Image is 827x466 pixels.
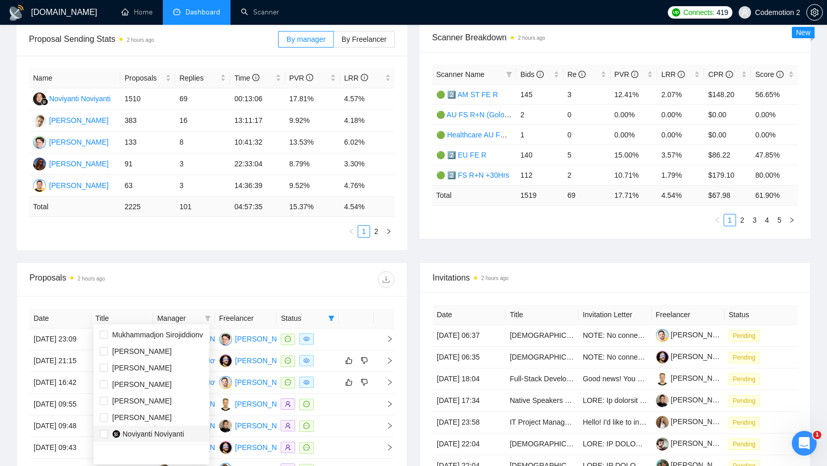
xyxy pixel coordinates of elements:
span: Pending [729,352,760,363]
img: c1PG-I23X8mh6nufE8rWr86HDj-e4x_6KVKBRhYT1LCxJ35C1b8Czb4ofdqYduz5SA [656,394,669,407]
span: LRR [661,70,685,79]
td: 69 [563,185,610,205]
span: like [345,356,353,365]
span: [PERSON_NAME] [112,397,172,405]
button: like [343,354,355,367]
span: Status [281,313,324,324]
td: [DATE] 23:09 [29,329,91,350]
td: [DATE] 21:15 [29,350,91,372]
td: 0.00% [610,104,657,125]
a: AP[PERSON_NAME] [33,137,109,146]
td: 112 [516,165,563,185]
span: right [378,357,393,364]
span: PVR [289,74,314,82]
button: like [343,376,355,389]
span: LRR [344,74,368,82]
span: right [378,422,393,429]
span: Manager [157,313,201,324]
td: 8.79% [285,153,340,175]
button: left [345,225,358,238]
a: Pending [729,396,764,405]
a: 🟢 2️⃣ EU FE R [436,151,486,159]
img: AD [219,398,232,411]
a: setting [806,8,823,17]
a: AP[PERSON_NAME] [219,334,295,343]
span: [PERSON_NAME] [112,380,172,389]
span: user-add [285,423,291,429]
td: 15.37 % [285,197,340,217]
td: 9.52% [285,175,340,197]
td: 5 [563,145,610,165]
td: 2225 [120,197,175,217]
li: Next Page [382,225,395,238]
a: [PERSON_NAME] [656,439,730,447]
span: Bids [520,70,544,79]
div: [PERSON_NAME] [235,442,295,453]
span: Connects: [683,7,714,18]
button: dislike [358,354,371,367]
span: message [285,336,291,342]
td: 13.53% [285,132,340,153]
div: [PERSON_NAME] [49,136,109,148]
td: [DATE] 06:35 [433,347,506,368]
td: 17.81% [285,88,340,110]
th: Title [506,305,578,325]
span: Invitations [433,271,798,284]
td: 61.90 % [751,185,798,205]
th: Invitation Letter [578,305,651,325]
li: 4 [761,214,773,226]
li: 2 [736,214,748,226]
div: [PERSON_NAME] [49,158,109,169]
span: Scanner Name [436,70,484,79]
td: $148.20 [704,84,751,104]
td: 4.76% [340,175,395,197]
span: right [789,217,795,223]
th: Manager [153,308,215,329]
span: By Freelancer [342,35,387,43]
span: Proposals [125,72,163,84]
a: YG[PERSON_NAME] [219,356,295,364]
span: setting [807,8,822,17]
span: Replies [179,72,218,84]
td: 1519 [516,185,563,205]
td: 0 [563,125,610,145]
td: 91 [120,153,175,175]
td: 2.07% [657,84,704,104]
td: [DATE] 17:34 [433,390,506,412]
a: 🟢 2️⃣ AM ST FE R [436,90,498,99]
td: 16 [175,110,230,132]
img: c14Z-7gtqrT4HAoYMeKmQkpiOSve63c0PQ6cZUHI1OTNiYApuUq-Cm2ffX9EIjttsJ [656,372,669,385]
td: 10:41:32 [230,132,285,153]
span: like [345,378,353,386]
img: YG [219,441,232,454]
td: [DATE] 23:58 [433,412,506,433]
span: right [386,228,392,235]
span: eye [303,379,310,385]
td: $0.00 [704,125,751,145]
a: VK[PERSON_NAME] [219,378,295,386]
li: 3 [748,214,761,226]
div: [PERSON_NAME] [49,115,109,126]
td: 00:13:06 [230,88,285,110]
th: Proposals [120,68,175,88]
span: message [303,423,310,429]
img: AA [219,420,232,432]
td: 140 [516,145,563,165]
td: $0.00 [704,104,751,125]
img: SK [33,179,46,192]
img: c1riiTx_I2988hIzZMk1x1tSAfniAY335uns_-5KJ2xLM7sktn-QRZZzkkBd1G7RHf [656,416,669,429]
td: 63 [120,175,175,197]
td: 80.00% [751,165,798,185]
a: IT Project Manager (hands on) Social Media Platform Algorithms Backend Frontend UI/UX [510,418,798,426]
div: [PERSON_NAME] [49,180,109,191]
td: 145 [516,84,563,104]
li: 1 [724,214,736,226]
th: Name [29,68,120,88]
li: 2 [370,225,382,238]
a: [PERSON_NAME] [656,331,730,339]
iframe: Intercom live chat [792,431,817,456]
td: 4.54 % [340,197,395,217]
span: dislike [361,378,368,386]
a: K[PERSON_NAME] [33,159,109,167]
a: Pending [729,418,764,426]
